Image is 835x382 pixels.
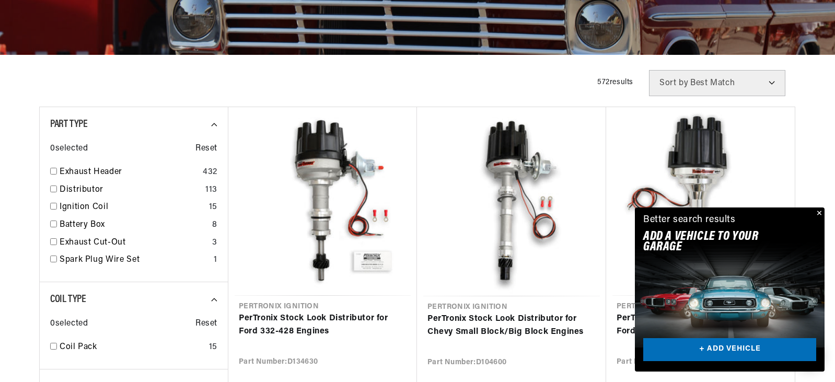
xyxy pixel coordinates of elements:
[209,341,217,354] div: 15
[50,294,86,305] span: Coil Type
[643,338,816,362] a: + ADD VEHICLE
[60,341,205,354] a: Coil Pack
[60,218,208,232] a: Battery Box
[195,142,217,156] span: Reset
[212,236,217,250] div: 3
[50,142,88,156] span: 0 selected
[427,312,596,339] a: PerTronix Stock Look Distributor for Chevy Small Block/Big Block Engines
[617,312,784,339] a: PerTronix Marine Billet Distributor for Ford 351W Engines (Ignitor II)
[812,207,825,220] button: Close
[659,79,688,87] span: Sort by
[60,183,201,197] a: Distributor
[205,183,217,197] div: 113
[649,70,785,96] select: Sort by
[60,201,205,214] a: Ignition Coil
[195,317,217,331] span: Reset
[212,218,217,232] div: 8
[209,201,217,214] div: 15
[239,312,407,339] a: PerTronix Stock Look Distributor for Ford 332-428 Engines
[597,78,633,86] span: 572 results
[60,253,210,267] a: Spark Plug Wire Set
[643,231,790,253] h2: Add A VEHICLE to your garage
[643,213,736,228] div: Better search results
[214,253,217,267] div: 1
[60,166,199,179] a: Exhaust Header
[50,317,88,331] span: 0 selected
[203,166,217,179] div: 432
[50,119,87,130] span: Part Type
[60,236,208,250] a: Exhaust Cut-Out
